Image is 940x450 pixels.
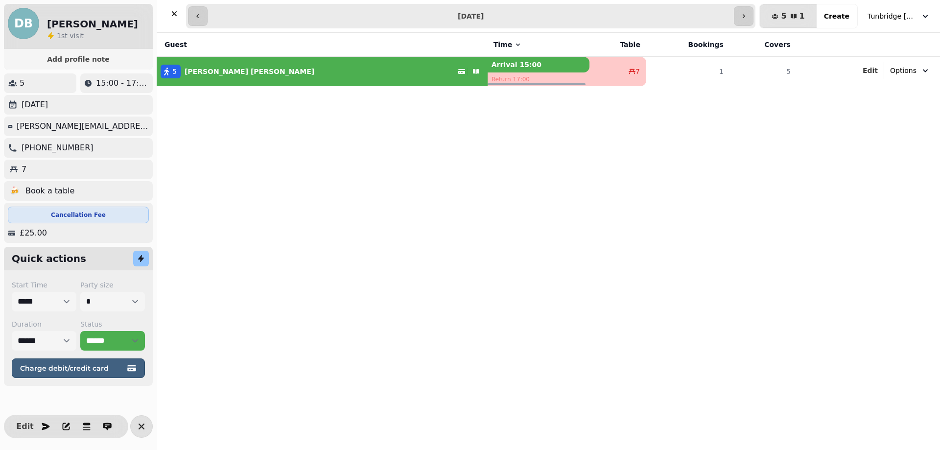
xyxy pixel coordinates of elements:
button: Edit [863,66,878,75]
p: Return 17:00 [488,72,590,86]
p: Book a table [25,185,74,197]
button: Tunbridge [PERSON_NAME] [862,7,936,25]
p: [PERSON_NAME][EMAIL_ADDRESS][PERSON_NAME][DOMAIN_NAME] [17,120,149,132]
span: DB [14,18,33,29]
p: [PHONE_NUMBER] [22,142,94,154]
div: Cancellation Fee [8,207,149,223]
p: visit [57,31,84,41]
h2: Quick actions [12,252,86,265]
span: Charge debit/credit card [20,365,125,372]
span: Edit [19,423,31,430]
button: Charge debit/credit card [12,358,145,378]
span: 7 [635,67,640,76]
button: Options [884,62,936,79]
button: Add profile note [8,53,149,66]
button: 5[PERSON_NAME] [PERSON_NAME] [157,60,488,83]
p: £25.00 [20,227,47,239]
span: Create [824,13,849,20]
p: 🍻 [10,185,20,197]
span: Tunbridge [PERSON_NAME] [868,11,916,21]
label: Status [80,319,145,329]
span: st [61,32,70,40]
th: Table [589,33,646,57]
th: Bookings [646,33,729,57]
label: Party size [80,280,145,290]
span: Add profile note [16,56,141,63]
th: Guest [157,33,488,57]
span: Options [890,66,916,75]
td: 1 [646,57,729,87]
p: 5 [20,77,24,89]
label: Start Time [12,280,76,290]
span: Time [493,40,512,49]
span: 1 [57,32,61,40]
span: Edit [863,67,878,74]
button: Time [493,40,522,49]
span: 5 [781,12,786,20]
td: 5 [729,57,797,87]
p: Arrival 15:00 [488,57,590,72]
span: 1 [799,12,805,20]
button: Edit [15,417,35,436]
button: Create [816,4,857,28]
th: Covers [729,33,797,57]
p: [DATE] [22,99,48,111]
p: 7 [22,164,26,175]
label: Duration [12,319,76,329]
p: [PERSON_NAME] [PERSON_NAME] [185,67,314,76]
h2: [PERSON_NAME] [47,17,138,31]
p: 15:00 - 17:00 [96,77,149,89]
button: 51 [760,4,816,28]
span: 5 [172,67,177,76]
